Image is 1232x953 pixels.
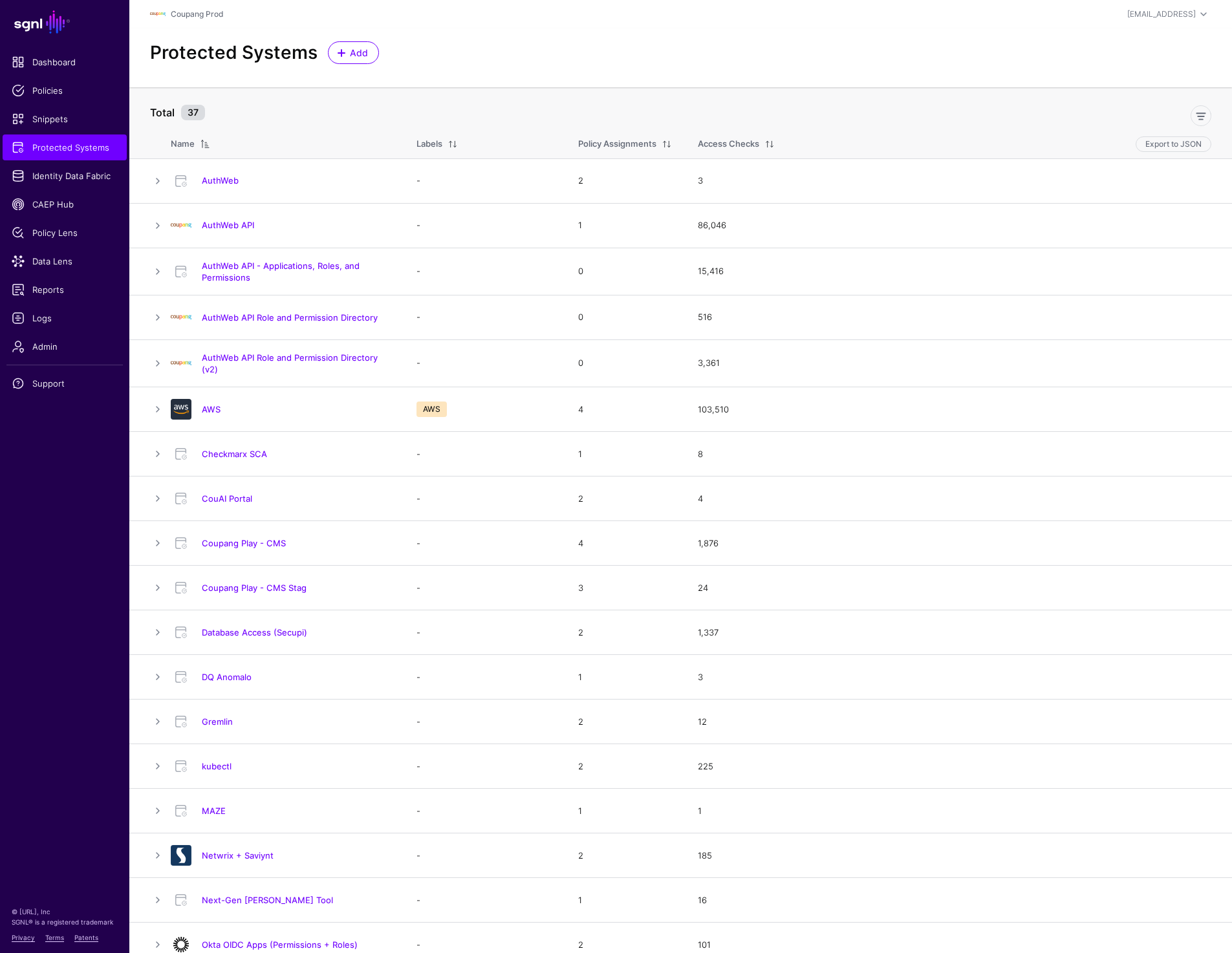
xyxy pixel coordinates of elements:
a: Gremlin [202,716,233,727]
a: Protected Systems [3,134,127,160]
div: Access Checks [698,138,759,151]
a: MAZE [202,806,226,816]
td: 2 [565,476,685,521]
span: Protected Systems [12,141,118,154]
div: 1,876 [698,537,1211,550]
a: Checkmarx SCA [202,449,267,459]
span: Support [12,377,118,390]
span: Policy Lens [12,226,118,239]
div: [EMAIL_ADDRESS] [1127,8,1196,20]
td: - [404,295,565,339]
a: Data Lens [3,248,127,274]
a: DQ Anomalo [202,672,252,682]
a: Add [328,41,379,64]
td: - [404,203,565,248]
p: © [URL], Inc [12,906,118,917]
a: AuthWeb API Role and Permission Directory [202,312,378,323]
span: AWS [416,402,447,417]
small: 37 [181,105,205,120]
a: Identity Data Fabric [3,163,127,189]
a: Patents [74,934,98,941]
td: 2 [565,610,685,655]
img: svg+xml;base64,PHN2ZyBpZD0iTG9nbyIgeG1sbnM9Imh0dHA6Ly93d3cudzMub3JnLzIwMDAvc3ZnIiB3aWR0aD0iMTIxLj... [171,215,191,236]
td: - [404,610,565,655]
td: - [404,476,565,521]
td: - [404,655,565,700]
td: - [404,700,565,744]
img: svg+xml;base64,PD94bWwgdmVyc2lvbj0iMS4wIiBlbmNvZGluZz0iVVRGLTgiIHN0YW5kYWxvbmU9Im5vIj8+CjwhLS0gQ3... [171,353,191,374]
div: 103,510 [698,403,1211,416]
div: 185 [698,850,1211,862]
div: Name [171,138,195,151]
td: - [404,248,565,295]
a: Privacy [12,934,35,941]
a: Policies [3,78,127,103]
span: Policies [12,84,118,97]
span: Logs [12,312,118,325]
strong: Total [150,106,175,119]
img: svg+xml;base64,PD94bWwgdmVyc2lvbj0iMS4wIiBlbmNvZGluZz0idXRmLTgiPz4KPCEtLSBHZW5lcmF0b3I6IEFkb2JlIE... [171,845,191,866]
span: Data Lens [12,255,118,268]
td: - [404,789,565,833]
td: 0 [565,295,685,339]
p: SGNL® is a registered trademark [12,917,118,927]
span: CAEP Hub [12,198,118,211]
td: 1 [565,655,685,700]
div: 15,416 [698,265,1211,278]
td: - [404,878,565,923]
td: - [404,833,565,878]
td: 3 [565,566,685,610]
a: kubectl [202,761,232,771]
h2: Protected Systems [150,42,318,64]
td: 2 [565,833,685,878]
div: 24 [698,582,1211,595]
a: SGNL [8,8,122,36]
td: 0 [565,248,685,295]
td: - [404,339,565,387]
div: 4 [698,493,1211,506]
a: Logs [3,305,127,331]
a: CAEP Hub [3,191,127,217]
a: AuthWeb [202,175,239,186]
div: 16 [698,894,1211,907]
td: 4 [565,521,685,566]
button: Export to JSON [1136,136,1211,152]
a: Coupang Play - CMS [202,538,286,548]
a: Next-Gen [PERSON_NAME] Tool [202,895,333,905]
td: - [404,744,565,789]
div: 516 [698,311,1211,324]
div: 3 [698,175,1211,187]
a: Coupang Prod [171,9,223,19]
td: - [404,158,565,203]
span: Add [349,46,370,59]
img: svg+xml;base64,PHN2ZyBpZD0iTG9nbyIgeG1sbnM9Imh0dHA6Ly93d3cudzMub3JnLzIwMDAvc3ZnIiB3aWR0aD0iMTIxLj... [171,307,191,328]
td: 1 [565,878,685,923]
a: Terms [45,934,64,941]
a: Policy Lens [3,220,127,246]
span: Identity Data Fabric [12,169,118,182]
a: Okta OIDC Apps (Permissions + Roles) [202,939,358,950]
td: - [404,432,565,476]
a: Snippets [3,106,127,132]
a: CouAI Portal [202,493,252,504]
div: 86,046 [698,219,1211,232]
img: svg+xml;base64,PHN2ZyB3aWR0aD0iNjQiIGhlaWdodD0iNjQiIHZpZXdCb3g9IjAgMCA2NCA2NCIgZmlsbD0ibm9uZSIgeG... [171,399,191,420]
td: 2 [565,158,685,203]
div: 101 [698,939,1211,952]
td: 1 [565,789,685,833]
td: 2 [565,744,685,789]
td: - [404,521,565,566]
div: 12 [698,716,1211,729]
a: Database Access (Secupi) [202,627,307,637]
td: 2 [565,700,685,744]
div: 225 [698,760,1211,773]
a: AuthWeb API - Applications, Roles, and Permissions [202,261,360,283]
a: AuthWeb API [202,220,254,230]
div: Policy Assignments [578,138,656,151]
div: 1 [698,805,1211,818]
div: 3,361 [698,357,1211,370]
img: svg+xml;base64,PHN2ZyBpZD0iTG9nbyIgeG1sbnM9Imh0dHA6Ly93d3cudzMub3JnLzIwMDAvc3ZnIiB3aWR0aD0iMTIxLj... [150,6,166,22]
a: Dashboard [3,49,127,75]
a: Admin [3,334,127,359]
span: Snippets [12,112,118,125]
